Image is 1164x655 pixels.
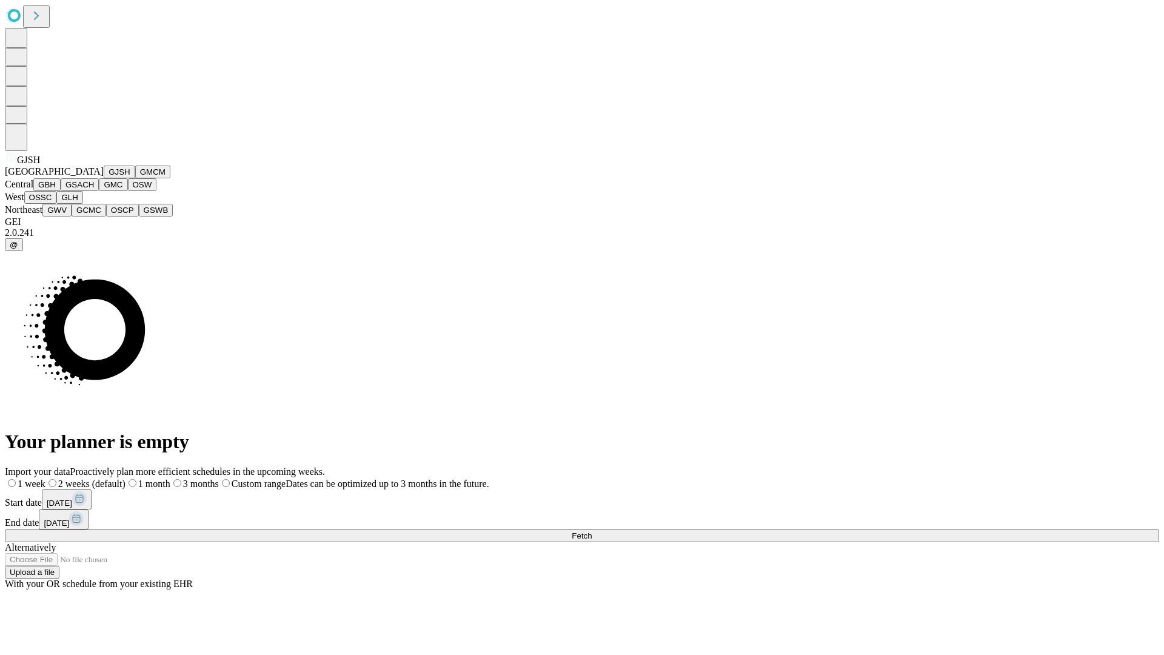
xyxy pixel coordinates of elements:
span: Fetch [572,531,592,540]
input: 1 month [129,479,136,487]
button: @ [5,238,23,251]
input: Custom rangeDates can be optimized up to 3 months in the future. [222,479,230,487]
span: With your OR schedule from your existing EHR [5,579,193,589]
button: OSSC [24,191,57,204]
span: Dates can be optimized up to 3 months in the future. [286,479,489,489]
span: Alternatively [5,542,56,553]
button: Fetch [5,529,1159,542]
span: Central [5,179,33,189]
input: 3 months [173,479,181,487]
h1: Your planner is empty [5,431,1159,453]
span: [GEOGRAPHIC_DATA] [5,166,104,176]
span: Import your data [5,466,70,477]
div: GEI [5,217,1159,227]
span: @ [10,240,18,249]
button: GCMC [72,204,106,217]
span: Proactively plan more efficient schedules in the upcoming weeks. [70,466,325,477]
button: OSW [128,178,157,191]
button: [DATE] [39,509,89,529]
span: 1 week [18,479,45,489]
button: GMC [99,178,127,191]
span: [DATE] [44,519,69,528]
span: GJSH [17,155,40,165]
div: 2.0.241 [5,227,1159,238]
input: 1 week [8,479,16,487]
span: [DATE] [47,499,72,508]
button: GSWB [139,204,173,217]
button: GBH [33,178,61,191]
div: Start date [5,489,1159,509]
span: West [5,192,24,202]
button: GLH [56,191,82,204]
div: End date [5,509,1159,529]
input: 2 weeks (default) [48,479,56,487]
button: OSCP [106,204,139,217]
span: 2 weeks (default) [58,479,125,489]
button: Upload a file [5,566,59,579]
button: GWV [42,204,72,217]
button: GJSH [104,166,135,178]
span: Northeast [5,204,42,215]
span: 3 months [183,479,219,489]
span: Custom range [232,479,286,489]
button: [DATE] [42,489,92,509]
button: GMCM [135,166,170,178]
button: GSACH [61,178,99,191]
span: 1 month [138,479,170,489]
